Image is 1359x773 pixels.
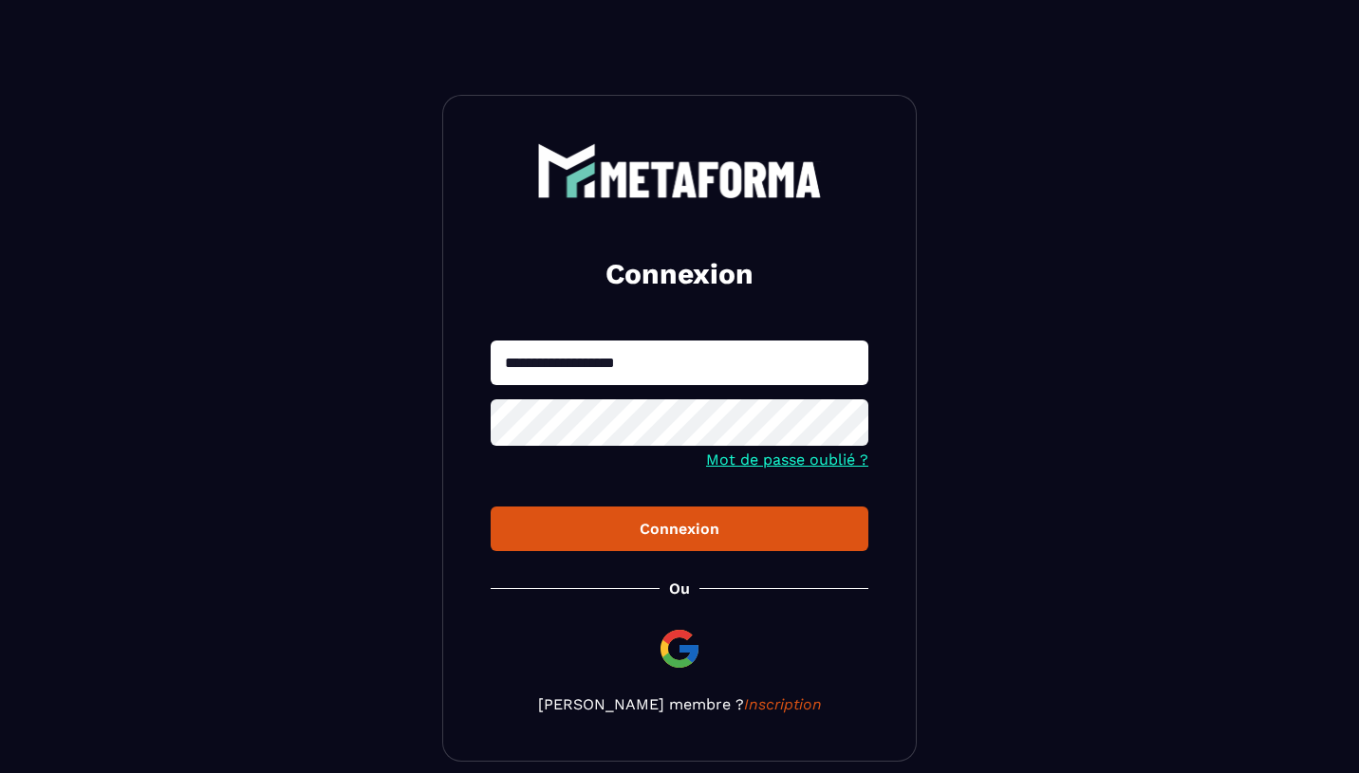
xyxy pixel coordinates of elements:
[506,520,853,538] div: Connexion
[491,506,868,551] button: Connexion
[669,580,690,598] p: Ou
[513,255,846,293] h2: Connexion
[537,143,822,198] img: logo
[744,695,822,713] a: Inscription
[491,695,868,713] p: [PERSON_NAME] membre ?
[657,626,702,672] img: google
[706,451,868,469] a: Mot de passe oublié ?
[491,143,868,198] a: logo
